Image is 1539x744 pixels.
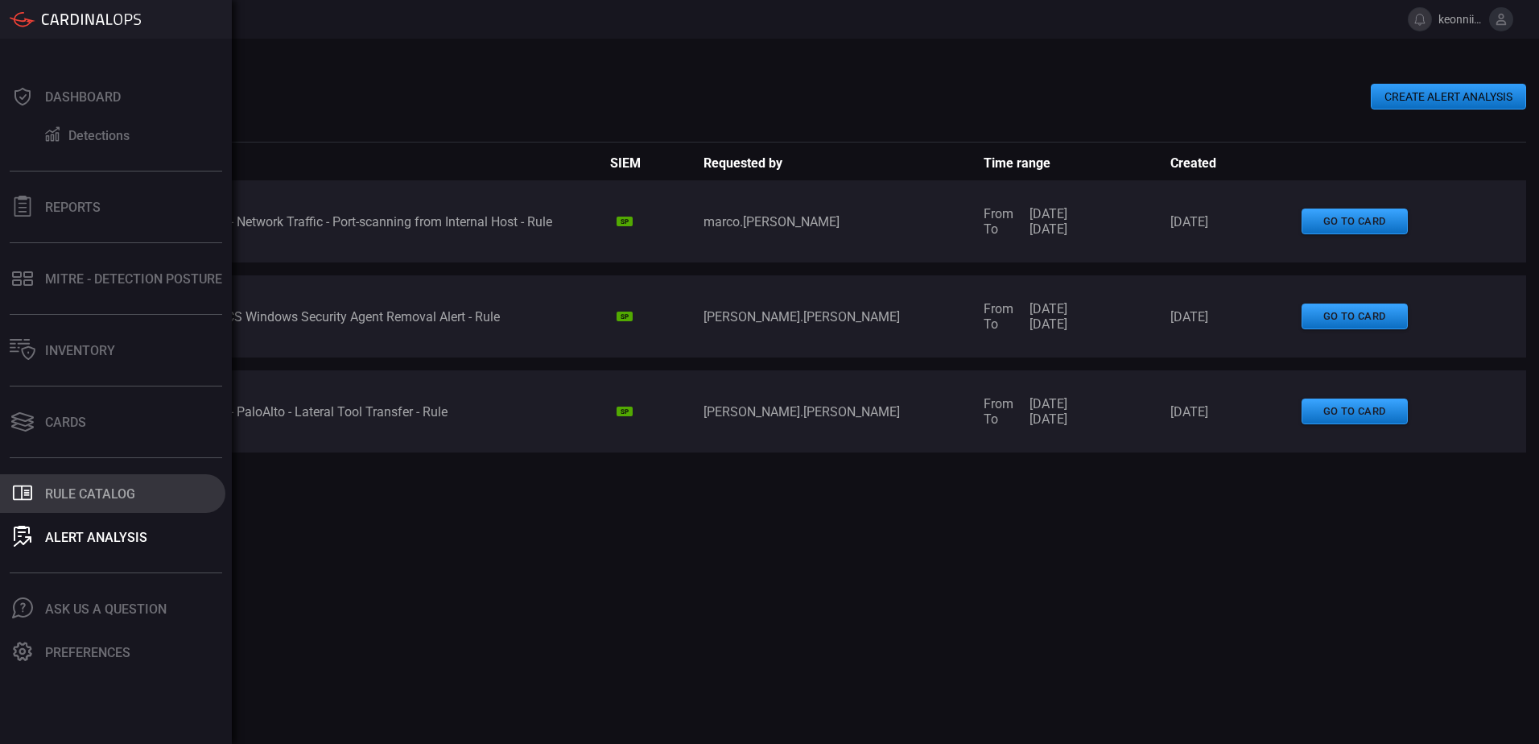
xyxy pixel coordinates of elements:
[1170,214,1301,229] span: [DATE]
[617,312,633,321] div: SP
[77,110,1526,126] h3: All Analysis ( 3 )
[984,155,1170,171] span: Time range
[703,214,984,229] span: marco.[PERSON_NAME]
[984,221,1013,237] span: To
[617,217,633,226] div: SP
[1170,404,1301,420] span: [DATE]
[1302,209,1408,235] button: go to card
[143,309,610,324] div: Threat - CNA-TCS Windows Security Agent Removal Alert - Rule
[1029,221,1067,237] span: [DATE]
[703,309,984,324] span: [PERSON_NAME].[PERSON_NAME]
[1029,411,1067,427] span: [DATE]
[1438,13,1483,26] span: keonnii.[PERSON_NAME]
[984,316,1013,332] span: To
[610,155,703,171] span: SIEM
[984,301,1013,316] span: From
[143,404,610,420] div: Threat - T1570 - PaloAlto - Lateral Tool Transfer - Rule
[984,396,1013,411] span: From
[45,89,121,105] div: Dashboard
[703,404,984,420] span: [PERSON_NAME].[PERSON_NAME]
[45,343,115,358] div: Inventory
[45,415,86,430] div: Cards
[1029,396,1067,411] span: [DATE]
[984,411,1013,427] span: To
[617,407,633,416] div: SP
[984,206,1013,221] span: From
[68,128,130,143] div: Detections
[45,271,222,287] div: MITRE - Detection Posture
[45,601,167,617] div: Ask Us A Question
[45,530,147,545] div: ALERT ANALYSIS
[1029,316,1067,332] span: [DATE]
[143,155,610,171] span: Name
[1029,206,1067,221] span: [DATE]
[1302,304,1408,330] button: go to card
[143,214,610,229] div: Threat - T1595 - Network Traffic - Port-scanning from Internal Host - Rule
[45,486,135,502] div: Rule Catalog
[45,200,101,215] div: Reports
[703,155,984,171] span: Requested by
[45,645,130,660] div: Preferences
[1029,301,1067,316] span: [DATE]
[1170,155,1301,171] span: Created
[1302,399,1408,425] button: go to card
[1170,309,1301,324] span: [DATE]
[1371,84,1526,110] button: CREATE ALERT ANALYSIS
